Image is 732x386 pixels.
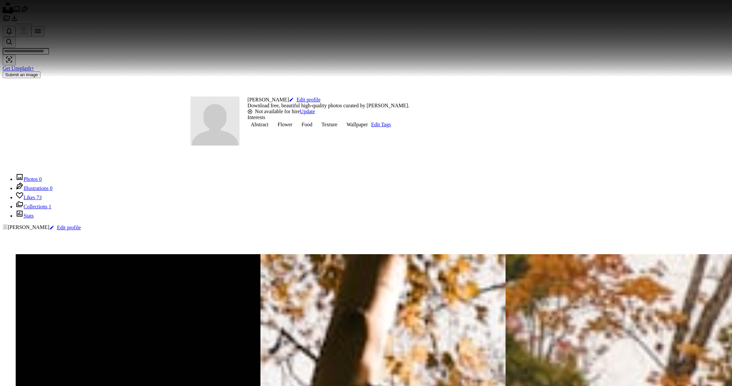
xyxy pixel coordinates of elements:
a: Likes 73 [16,195,42,200]
a: wallpaper [343,120,371,129]
a: Update [300,109,315,114]
button: Search Unsplash [3,37,16,48]
img: Avatar of user zoe schaefer [3,224,8,229]
a: Home — Unsplash [3,9,13,14]
img: Avatar of user zoe schaefer [18,25,29,35]
span: 0 [39,176,42,182]
a: abstract [247,120,272,129]
a: food [298,120,316,129]
a: Photos [13,9,21,14]
a: Stats [16,213,34,219]
a: Get Unsplash+ [3,65,34,71]
a: Illustrations [21,9,29,14]
span: 73 [37,195,42,200]
button: Menu [31,26,44,37]
button: Visual search [3,55,16,65]
button: Submit an image [3,71,41,78]
span: Edit Tags [371,122,391,127]
a: Photos 0 [16,176,42,182]
a: Collections [3,18,10,23]
div: Interests [247,114,729,120]
a: Edit profile [49,224,81,231]
button: Notifications [3,26,16,37]
a: Collections 1 [16,204,51,209]
a: texture [318,120,341,129]
div: Not available for hire [247,109,315,114]
a: Download History [10,18,18,23]
span: 1 [49,204,51,209]
button: Profile [16,24,31,37]
span: 0 [50,185,52,191]
div: [PERSON_NAME] [247,97,289,103]
a: Edit Tags [371,122,391,128]
span: [PERSON_NAME] [8,224,49,230]
a: flower [274,120,296,129]
a: Illustrations 0 [16,185,52,191]
form: Find visuals sitewide [3,37,729,65]
div: Download free, beautiful high-quality photos curated by [PERSON_NAME]. [247,103,585,109]
img: Avatar of user zoe schaefer [191,96,240,146]
a: Edit profile [289,96,320,103]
